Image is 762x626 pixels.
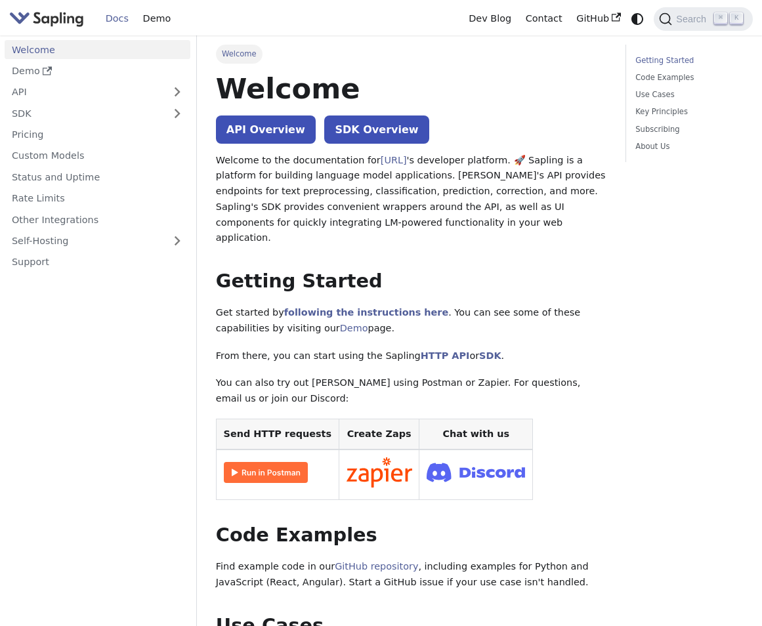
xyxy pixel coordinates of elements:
[635,106,738,118] a: Key Principles
[654,7,752,31] button: Search (Command+K)
[216,45,263,63] span: Welcome
[5,104,164,123] a: SDK
[635,54,738,67] a: Getting Started
[479,350,501,361] a: SDK
[216,270,606,293] h2: Getting Started
[216,305,606,337] p: Get started by . You can see some of these capabilities by visiting our page.
[340,323,368,333] a: Demo
[672,14,714,24] span: Search
[324,115,429,144] a: SDK Overview
[216,375,606,407] p: You can also try out [PERSON_NAME] using Postman or Zapier. For questions, email us or join our D...
[216,419,339,449] th: Send HTTP requests
[5,83,164,102] a: API
[164,104,190,123] button: Expand sidebar category 'SDK'
[98,9,136,29] a: Docs
[5,40,190,59] a: Welcome
[569,9,627,29] a: GitHub
[216,153,606,247] p: Welcome to the documentation for 's developer platform. 🚀 Sapling is a platform for building lang...
[635,72,738,84] a: Code Examples
[216,524,606,547] h2: Code Examples
[164,83,190,102] button: Expand sidebar category 'API'
[216,348,606,364] p: From there, you can start using the Sapling or .
[216,559,606,591] p: Find example code in our , including examples for Python and JavaScript (React, Angular). Start a...
[136,9,178,29] a: Demo
[339,419,419,449] th: Create Zaps
[5,167,190,186] a: Status and Uptime
[419,419,533,449] th: Chat with us
[224,462,308,483] img: Run in Postman
[284,307,448,318] a: following the instructions here
[5,232,190,251] a: Self-Hosting
[335,561,418,572] a: GitHub repository
[9,9,84,28] img: Sapling.ai
[421,350,470,361] a: HTTP API
[635,123,738,136] a: Subscribing
[628,9,647,28] button: Switch between dark and light mode (currently system mode)
[5,210,190,229] a: Other Integrations
[9,9,89,28] a: Sapling.ai
[461,9,518,29] a: Dev Blog
[216,71,606,106] h1: Welcome
[5,189,190,208] a: Rate Limits
[347,457,412,488] img: Connect in Zapier
[635,140,738,153] a: About Us
[730,12,743,24] kbd: K
[5,253,190,272] a: Support
[5,125,190,144] a: Pricing
[381,155,407,165] a: [URL]
[427,459,525,486] img: Join Discord
[216,115,316,144] a: API Overview
[216,45,606,63] nav: Breadcrumbs
[5,62,190,81] a: Demo
[714,12,727,24] kbd: ⌘
[5,146,190,165] a: Custom Models
[635,89,738,101] a: Use Cases
[519,9,570,29] a: Contact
